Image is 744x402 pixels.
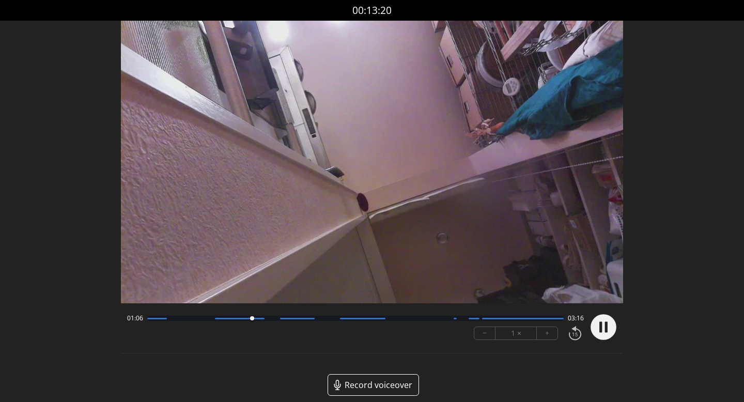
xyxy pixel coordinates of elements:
[328,374,419,396] a: Record voiceover
[474,327,495,339] button: −
[495,327,537,339] div: 1 ×
[345,379,412,391] span: Record voiceover
[568,314,584,322] span: 03:16
[352,3,392,18] a: 00:13:20
[537,327,557,339] button: +
[127,314,143,322] span: 01:06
